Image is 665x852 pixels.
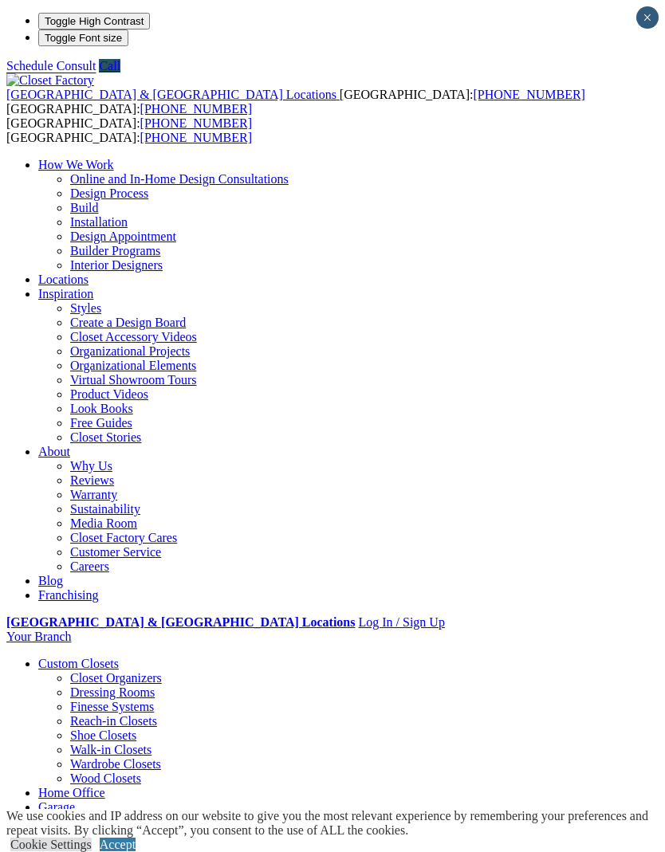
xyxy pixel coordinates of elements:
button: Toggle Font size [38,29,128,46]
a: Closet Accessory Videos [70,330,197,344]
a: Custom Closets [38,657,119,670]
a: Inspiration [38,287,93,300]
a: Log In / Sign Up [358,615,444,629]
a: Product Videos [70,387,148,401]
span: Toggle Font size [45,32,122,44]
a: Design Appointment [70,230,176,243]
a: Schedule Consult [6,59,96,73]
a: Look Books [70,402,133,415]
a: Accept [100,838,136,851]
a: Styles [70,301,101,315]
a: Dressing Rooms [70,685,155,699]
a: [PHONE_NUMBER] [140,131,252,144]
a: Franchising [38,588,99,602]
a: How We Work [38,158,114,171]
a: Organizational Elements [70,359,196,372]
a: Call [99,59,120,73]
span: Toggle High Contrast [45,15,144,27]
a: [GEOGRAPHIC_DATA] & [GEOGRAPHIC_DATA] Locations [6,88,340,101]
a: [GEOGRAPHIC_DATA] & [GEOGRAPHIC_DATA] Locations [6,615,355,629]
a: Reach-in Closets [70,714,157,728]
a: Shoe Closets [70,728,136,742]
a: Your Branch [6,630,71,643]
a: Customer Service [70,545,161,559]
a: Virtual Showroom Tours [70,373,197,387]
a: Reviews [70,473,114,487]
span: [GEOGRAPHIC_DATA] & [GEOGRAPHIC_DATA] Locations [6,88,336,101]
a: Why Us [70,459,112,473]
a: Home Office [38,786,105,799]
a: Media Room [70,516,137,530]
a: Sustainability [70,502,140,516]
a: Builder Programs [70,244,160,257]
a: [PHONE_NUMBER] [473,88,584,101]
a: Free Guides [70,416,132,430]
img: Closet Factory [6,73,94,88]
a: Wardrobe Closets [70,757,161,771]
a: Walk-in Closets [70,743,151,756]
a: Cookie Settings [10,838,92,851]
a: Blog [38,574,63,587]
a: About [38,445,70,458]
a: Create a Design Board [70,316,186,329]
span: [GEOGRAPHIC_DATA]: [GEOGRAPHIC_DATA]: [6,88,585,116]
a: Installation [70,215,128,229]
a: Wood Closets [70,772,141,785]
a: Build [70,201,99,214]
a: Careers [70,559,109,573]
a: Online and In-Home Design Consultations [70,172,289,186]
a: Locations [38,273,89,286]
a: Closet Organizers [70,671,162,685]
a: [PHONE_NUMBER] [140,102,252,116]
a: Finesse Systems [70,700,154,713]
a: Warranty [70,488,117,501]
a: Closet Stories [70,430,141,444]
a: Garage [38,800,75,814]
span: [GEOGRAPHIC_DATA]: [GEOGRAPHIC_DATA]: [6,116,252,144]
a: [PHONE_NUMBER] [140,116,252,130]
div: We use cookies and IP address on our website to give you the most relevant experience by remember... [6,809,665,838]
button: Toggle High Contrast [38,13,150,29]
a: Design Process [70,186,148,200]
a: Organizational Projects [70,344,190,358]
button: Close [636,6,659,29]
a: Closet Factory Cares [70,531,177,544]
a: Interior Designers [70,258,163,272]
